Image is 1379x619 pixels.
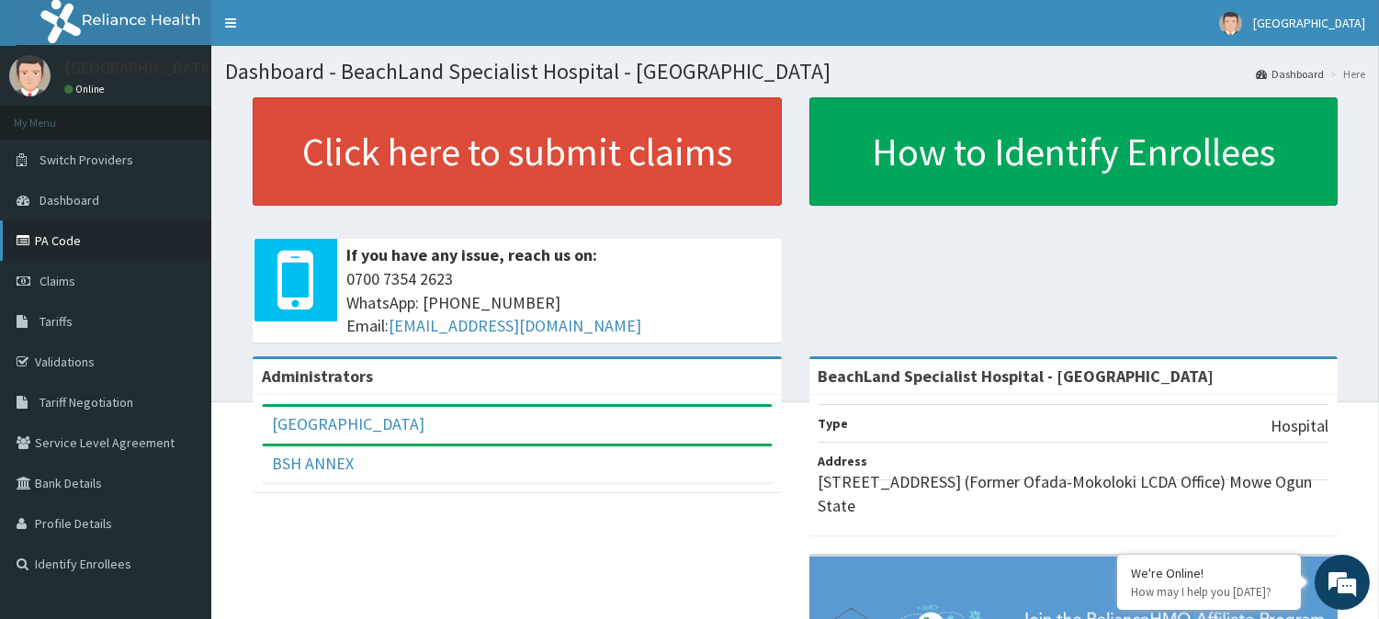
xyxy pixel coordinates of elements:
span: Tariffs [40,313,73,330]
b: Administrators [262,366,373,387]
a: How to Identify Enrollees [809,97,1339,206]
span: Switch Providers [40,152,133,168]
b: Type [819,415,849,432]
span: 0700 7354 2623 WhatsApp: [PHONE_NUMBER] Email: [346,267,773,338]
b: Address [819,453,868,469]
span: Claims [40,273,75,289]
p: [GEOGRAPHIC_DATA] [64,60,216,76]
b: If you have any issue, reach us on: [346,244,597,265]
p: Hospital [1271,414,1328,438]
p: [STREET_ADDRESS] (Former Ofada-Mokoloki LCDA Office) Mowe Ogun State [819,470,1329,517]
a: [EMAIL_ADDRESS][DOMAIN_NAME] [389,315,641,336]
div: We're Online! [1131,565,1287,581]
span: Dashboard [40,192,99,208]
span: [GEOGRAPHIC_DATA] [1253,15,1365,31]
a: Click here to submit claims [253,97,782,206]
li: Here [1326,66,1365,82]
p: How may I help you today? [1131,584,1287,600]
a: Dashboard [1256,66,1324,82]
h1: Dashboard - BeachLand Specialist Hospital - [GEOGRAPHIC_DATA] [225,60,1365,84]
strong: BeachLand Specialist Hospital - [GEOGRAPHIC_DATA] [819,366,1215,387]
a: Online [64,83,108,96]
a: BSH ANNEX [272,453,354,474]
img: User Image [9,55,51,96]
a: [GEOGRAPHIC_DATA] [272,413,424,434]
img: User Image [1219,12,1242,35]
span: Tariff Negotiation [40,394,133,411]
